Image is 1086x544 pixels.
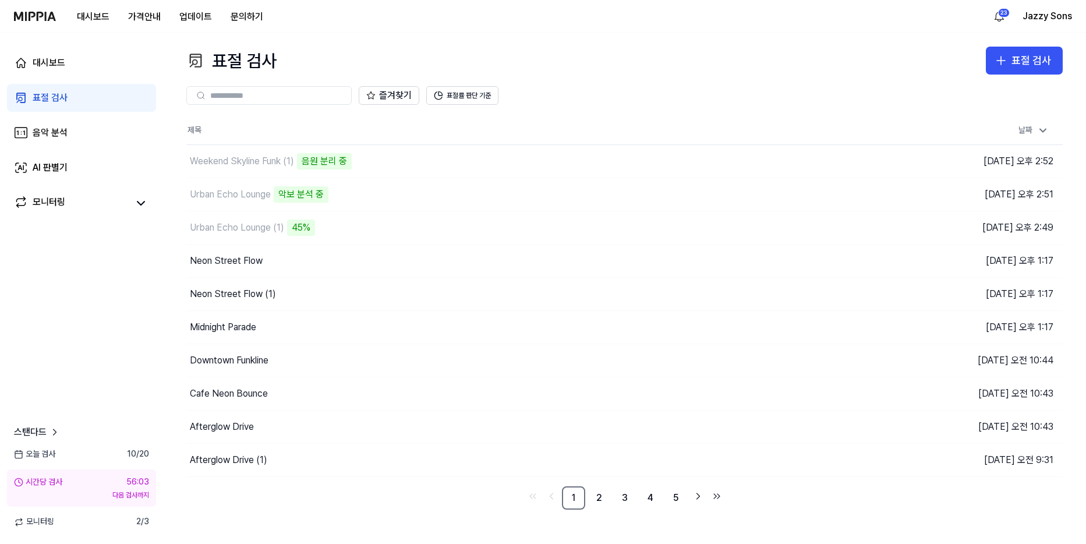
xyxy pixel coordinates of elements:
td: [DATE] 오전 10:43 [844,410,1063,443]
a: 2 [588,486,611,510]
a: 업데이트 [170,1,221,33]
div: 다음 검사까지 [14,490,149,500]
td: [DATE] 오후 2:52 [844,144,1063,178]
button: 업데이트 [170,5,221,29]
a: 표절 검사 [7,84,156,112]
div: 표절 검사 [186,47,277,75]
span: 10 / 20 [127,448,149,460]
button: 표절률 판단 기준 [426,86,498,105]
div: 모니터링 [33,195,65,211]
span: 스탠다드 [14,425,47,439]
div: 음원 분리 중 [297,153,352,169]
span: 오늘 검사 [14,448,55,460]
a: 모니터링 [14,195,128,211]
a: 4 [639,486,662,510]
img: logo [14,12,56,21]
div: Cafe Neon Bounce [190,387,268,401]
a: 3 [613,486,636,510]
button: 즐겨찾기 [359,86,419,105]
td: [DATE] 오후 1:17 [844,277,1063,310]
div: Neon Street Flow (1) [190,287,276,301]
div: Weekend Skyline Funk (1) [190,154,294,168]
a: Go to last page [709,488,725,504]
div: 23 [998,8,1010,17]
img: 알림 [992,9,1006,23]
div: Midnight Parade [190,320,256,334]
a: 음악 분석 [7,119,156,147]
td: [DATE] 오전 10:44 [844,344,1063,377]
td: [DATE] 오후 1:17 [844,244,1063,277]
a: Go to previous page [543,488,560,504]
td: [DATE] 오후 2:49 [844,211,1063,244]
div: 대시보드 [33,56,65,70]
span: 2 / 3 [136,516,149,528]
div: 날짜 [1014,121,1053,140]
a: 대시보드 [7,49,156,77]
div: 표절 검사 [33,91,68,105]
div: 56:03 [126,476,149,488]
td: [DATE] 오전 10:43 [844,377,1063,410]
button: 알림23 [990,7,1009,26]
span: 모니터링 [14,516,54,528]
td: [DATE] 오전 9:31 [844,443,1063,476]
button: 표절 검사 [986,47,1063,75]
div: Urban Echo Lounge (1) [190,221,284,235]
div: 45% [287,220,315,236]
td: [DATE] 오후 1:17 [844,310,1063,344]
div: 시간당 검사 [14,476,62,488]
button: 가격안내 [119,5,170,29]
div: AI 판별기 [33,161,68,175]
a: 1 [562,486,585,510]
div: Neon Street Flow [190,254,263,268]
div: 표절 검사 [1011,52,1051,69]
th: 제목 [186,116,844,144]
button: Jazzy Sons [1023,9,1072,23]
a: Go to next page [690,488,706,504]
button: 문의하기 [221,5,273,29]
div: Afterglow Drive (1) [190,453,267,467]
div: Urban Echo Lounge [190,188,271,202]
a: 5 [664,486,688,510]
a: AI 판별기 [7,154,156,182]
a: Go to first page [525,488,541,504]
div: 악보 분석 중 [274,186,328,203]
div: Afterglow Drive [190,420,254,434]
a: 스탠다드 [14,425,61,439]
button: 대시보드 [68,5,119,29]
nav: pagination [186,486,1063,510]
div: Downtown Funkline [190,354,268,368]
div: 음악 분석 [33,126,68,140]
td: [DATE] 오후 2:51 [844,178,1063,211]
